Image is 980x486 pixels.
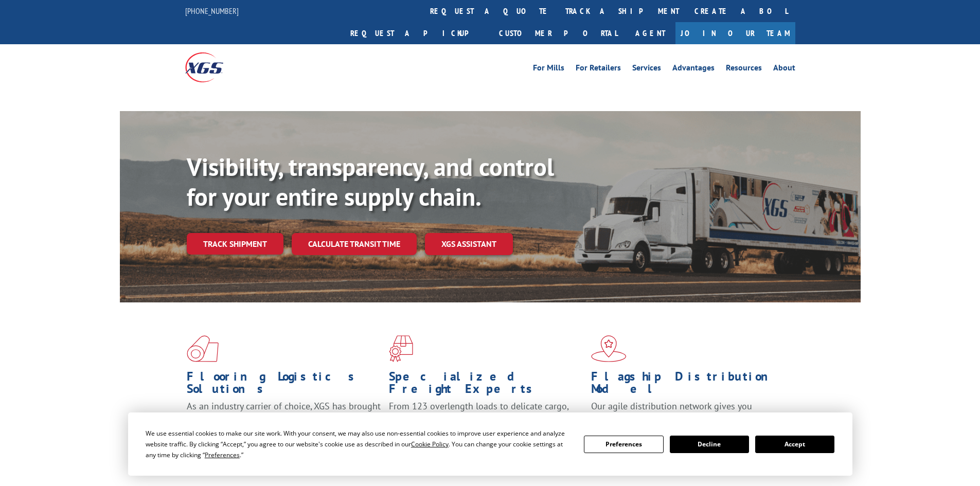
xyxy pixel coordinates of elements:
a: Request a pickup [343,22,491,44]
a: For Retailers [576,64,621,75]
a: [PHONE_NUMBER] [185,6,239,16]
a: Agent [625,22,675,44]
a: Join Our Team [675,22,795,44]
button: Decline [670,436,749,453]
img: xgs-icon-flagship-distribution-model-red [591,335,627,362]
a: Customer Portal [491,22,625,44]
span: As an industry carrier of choice, XGS has brought innovation and dedication to flooring logistics... [187,400,381,437]
div: We use essential cookies to make our site work. With your consent, we may also use non-essential ... [146,428,572,460]
button: Preferences [584,436,663,453]
img: xgs-icon-total-supply-chain-intelligence-red [187,335,219,362]
span: Our agile distribution network gives you nationwide inventory management on demand. [591,400,780,424]
span: Preferences [205,451,240,459]
b: Visibility, transparency, and control for your entire supply chain. [187,151,554,212]
a: Services [632,64,661,75]
h1: Flagship Distribution Model [591,370,786,400]
p: From 123 overlength loads to delicate cargo, our experienced staff knows the best way to move you... [389,400,583,446]
span: Cookie Policy [411,440,449,448]
h1: Flooring Logistics Solutions [187,370,381,400]
a: For Mills [533,64,564,75]
a: Track shipment [187,233,283,255]
a: Advantages [672,64,715,75]
img: xgs-icon-focused-on-flooring-red [389,335,413,362]
div: Cookie Consent Prompt [128,412,852,476]
a: XGS ASSISTANT [425,233,513,255]
a: About [773,64,795,75]
h1: Specialized Freight Experts [389,370,583,400]
button: Accept [755,436,834,453]
a: Resources [726,64,762,75]
a: Calculate transit time [292,233,417,255]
